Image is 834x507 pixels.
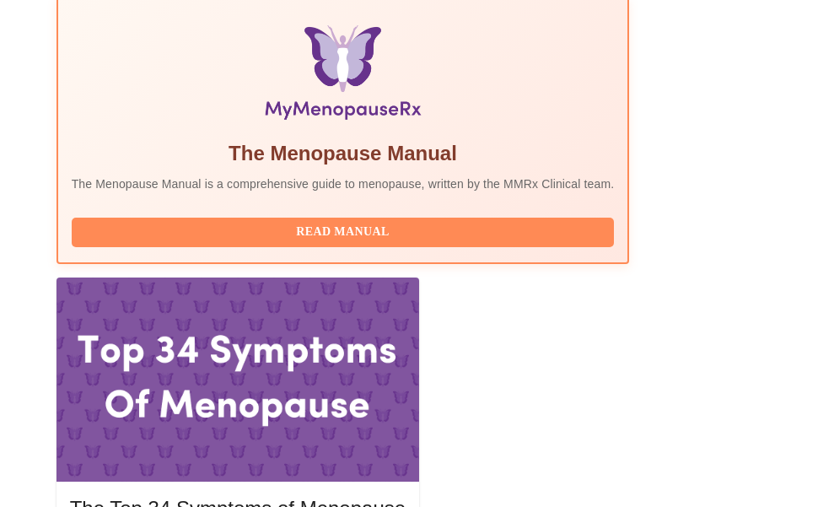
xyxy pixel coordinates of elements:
h5: The Menopause Manual [72,140,615,167]
a: Read Manual [72,224,619,238]
button: Read Manual [72,218,615,247]
span: Read Manual [89,222,598,243]
p: The Menopause Manual is a comprehensive guide to menopause, written by the MMRx Clinical team. [72,175,615,192]
img: Menopause Manual [158,25,528,127]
